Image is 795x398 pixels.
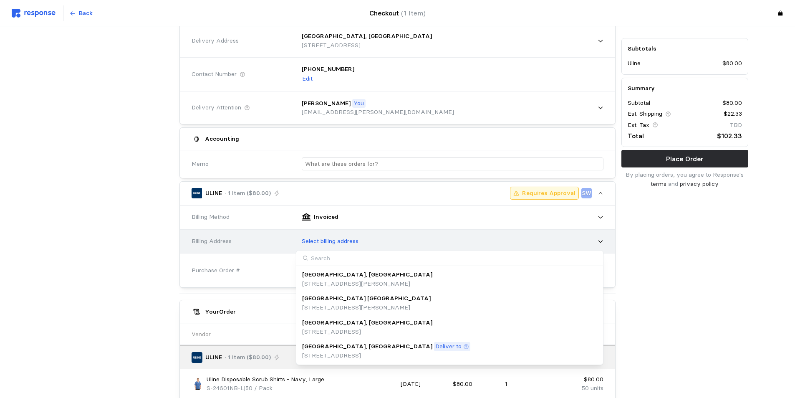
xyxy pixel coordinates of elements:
span: S-24601NB-L [207,384,244,392]
span: Delivery Address [192,36,239,46]
p: [PHONE_NUMBER] [302,65,354,74]
input: Search [296,251,603,266]
p: $102.33 [717,131,742,141]
h4: Checkout [369,8,426,18]
p: [STREET_ADDRESS] [302,327,432,337]
span: Delivery Attention [192,103,241,112]
p: [PERSON_NAME] [302,99,351,108]
p: $80.00 [722,99,742,108]
span: Billing Address [192,237,232,246]
p: Total [628,131,644,141]
button: YourOrder [180,300,615,324]
p: TBD [730,121,742,130]
button: Edit [302,74,313,84]
p: Uline Disposable Scrub Shirts - Navy, Large [207,375,324,384]
p: Subtotal [628,99,650,108]
p: [GEOGRAPHIC_DATA], [GEOGRAPHIC_DATA] [302,270,432,279]
p: Select billing address [302,237,358,246]
p: [STREET_ADDRESS][PERSON_NAME] [302,279,432,289]
p: Back [79,9,93,18]
p: Vendor [192,330,211,339]
h5: Summary [628,84,742,93]
span: Billing Method [192,213,230,222]
h5: Accounting [205,134,239,143]
p: ULINE [205,353,222,362]
p: Deliver to [435,342,462,351]
p: [STREET_ADDRESS][PERSON_NAME] [302,303,431,312]
button: ULINE· 1 Item ($80.00)Requires ApprovalSW [180,182,615,205]
p: $80.00 [722,59,742,68]
span: (1 Item) [401,9,426,17]
p: ULINE [205,189,222,198]
p: Requires Approval [522,189,575,198]
p: 50 units [557,384,603,393]
p: [GEOGRAPHIC_DATA], [GEOGRAPHIC_DATA] [302,342,432,351]
button: Place Order [621,150,748,167]
button: Back [65,5,97,21]
img: S-24601NB-L [192,378,204,390]
p: Est. Tax [628,121,649,130]
div: ULINE· 1 Item ($80.00)Requires ApprovalSW [180,205,615,287]
p: Est. Shipping [628,110,662,119]
p: By placing orders, you agree to Response's and [621,170,748,188]
p: SW [582,189,591,198]
p: [GEOGRAPHIC_DATA] [GEOGRAPHIC_DATA] [302,294,431,303]
p: [STREET_ADDRESS] [302,41,432,50]
p: $22.33 [724,110,742,119]
p: Place Order [666,154,703,164]
span: | 50 / Pack [244,384,273,392]
p: · 1 Item ($80.00) [225,189,271,198]
input: What are these orders for? [305,158,600,170]
p: $80.00 [557,375,603,384]
span: Contact Number [192,70,237,79]
p: Uline [628,59,641,68]
a: privacy policy [680,180,719,188]
p: [GEOGRAPHIC_DATA], [GEOGRAPHIC_DATA] [302,32,432,41]
h5: Your Order [205,307,236,316]
p: [EMAIL_ADDRESS][PERSON_NAME][DOMAIN_NAME] [302,108,454,117]
p: [STREET_ADDRESS] [302,351,470,360]
a: terms [651,180,666,188]
h5: Subtotals [628,44,742,53]
p: [GEOGRAPHIC_DATA], [GEOGRAPHIC_DATA] [302,318,432,327]
span: Memo [192,160,209,169]
p: · 1 Item ($80.00) [225,353,271,362]
span: Purchase Order # [192,266,240,275]
p: $80.00 [453,380,499,389]
p: [DATE] [401,380,447,389]
p: Invoiced [314,213,338,222]
p: You [353,99,364,108]
p: Edit [302,74,313,84]
img: svg%3e [12,9,56,18]
p: 1 [505,380,551,389]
